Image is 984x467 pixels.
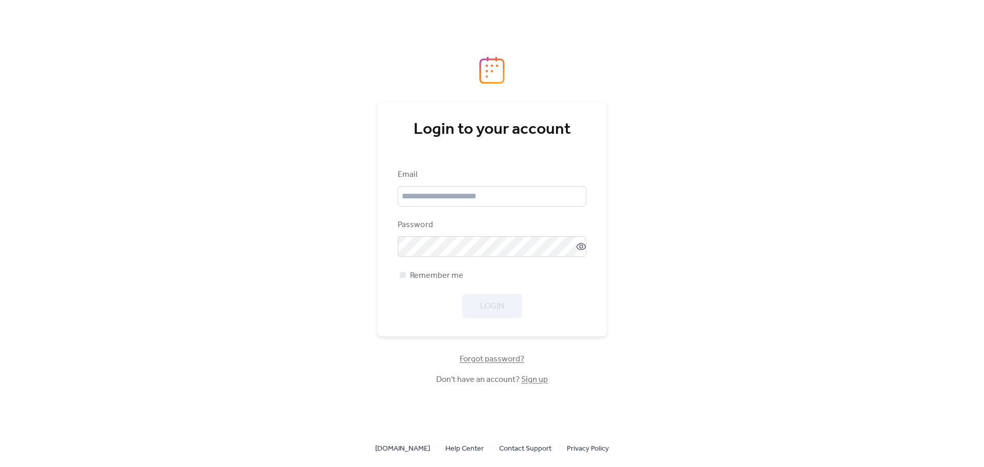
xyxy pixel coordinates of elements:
a: Contact Support [499,442,551,455]
div: Login to your account [398,119,586,140]
span: Contact Support [499,443,551,455]
a: Privacy Policy [567,442,609,455]
span: Don't have an account? [436,374,548,386]
span: Privacy Policy [567,443,609,455]
div: Email [398,169,584,181]
img: logo [479,56,505,84]
span: Help Center [445,443,484,455]
span: [DOMAIN_NAME] [375,443,430,455]
span: Forgot password? [460,353,524,366]
a: Help Center [445,442,484,455]
a: [DOMAIN_NAME] [375,442,430,455]
a: Forgot password? [460,356,524,362]
a: Sign up [521,372,548,388]
div: Password [398,219,584,231]
span: Remember me [410,270,463,282]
